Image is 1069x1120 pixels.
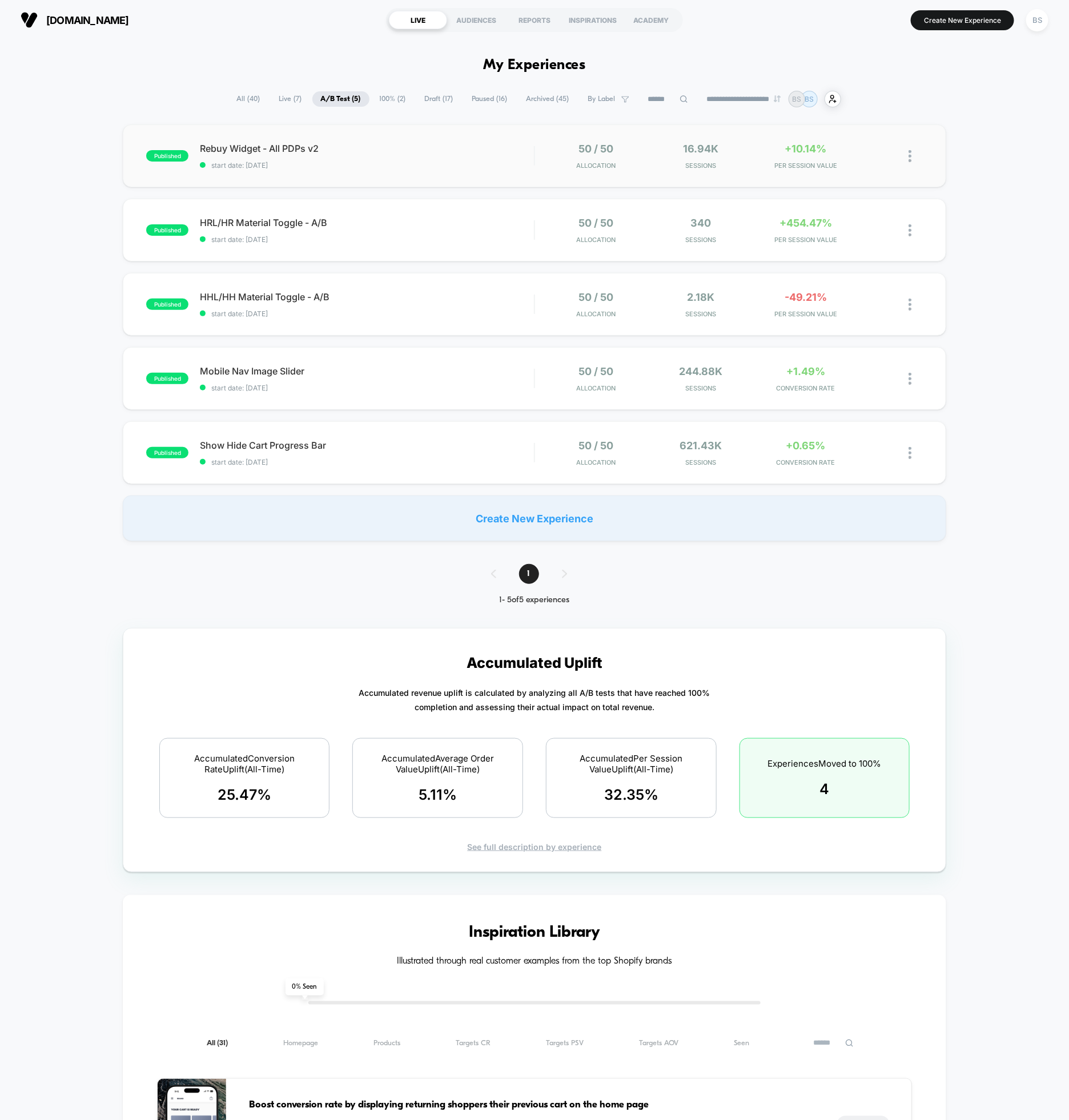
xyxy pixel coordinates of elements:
span: Homepage [283,1039,318,1048]
img: close [909,447,911,459]
span: published [146,373,188,384]
span: 25.47 % [218,786,271,803]
span: PER SESSION VALUE [756,310,855,318]
span: Sessions [651,384,750,392]
span: Sessions [651,162,750,170]
button: BS [1023,9,1052,32]
div: REPORTS [505,11,564,29]
h3: Inspiration Library [157,924,911,942]
div: Create New Experience [123,495,946,541]
span: Seen [734,1039,750,1048]
span: 100% ( 2 ) [371,91,415,107]
img: close [909,224,911,236]
span: 50 / 50 [578,365,613,377]
span: HHL/HH Material Toggle - A/B [200,291,534,303]
span: By Label [588,95,616,103]
div: BS [1026,9,1048,31]
span: 50 / 50 [578,217,613,229]
span: 244.88k [679,365,722,377]
span: 340 [690,217,711,229]
span: start date: [DATE] [200,458,534,466]
span: Live ( 7 ) [271,91,311,107]
span: 5.11 % [419,786,457,803]
span: All [207,1039,228,1048]
span: [DOMAIN_NAME] [46,14,129,26]
span: published [146,224,188,236]
span: published [146,150,188,162]
span: +1.49% [786,365,825,377]
span: Accumulated Per Session Value Uplift (All-Time) [561,753,702,775]
span: Show Hide Cart Progress Bar [200,440,534,451]
span: PER SESSION VALUE [756,236,855,244]
span: CONVERSION RATE [756,458,855,466]
span: 16.94k [683,143,718,155]
span: 1 [519,564,539,584]
img: close [909,299,911,311]
span: Rebuy Widget - All PDPs v2 [200,143,534,154]
span: Allocation [576,384,616,392]
span: Archived ( 45 ) [518,91,578,107]
div: ACADEMY [622,11,680,29]
img: end [774,95,781,102]
span: PER SESSION VALUE [756,162,855,170]
span: +454.47% [779,217,832,229]
span: 50 / 50 [578,143,613,155]
span: Draft ( 17 ) [416,91,462,107]
span: published [146,447,188,458]
h4: Illustrated through real customer examples from the top Shopify brands [157,956,911,967]
button: Create New Experience [911,10,1014,30]
span: Sessions [651,458,750,466]
span: 50 / 50 [578,440,613,452]
span: start date: [DATE] [200,235,534,244]
div: LIVE [389,11,447,29]
span: Experiences Moved to 100% [768,758,882,769]
span: Boost conversion rate by displaying returning shoppers their previous cart on the home page [249,1098,814,1113]
span: Sessions [651,310,750,318]
p: Accumulated revenue uplift is calculated by analyzing all A/B tests that have reached 100% comple... [359,686,710,714]
p: BS [805,95,814,103]
div: 1 - 5 of 5 experiences [480,595,590,605]
h1: My Experiences [484,57,586,74]
span: start date: [DATE] [200,309,534,318]
img: Visually logo [21,11,38,29]
img: close [909,373,911,385]
span: 4 [820,780,830,797]
span: 50 / 50 [578,291,613,303]
button: [DOMAIN_NAME] [17,11,132,29]
span: 32.35 % [604,786,658,803]
span: Sessions [651,236,750,244]
span: HRL/HR Material Toggle - A/B [200,217,534,228]
img: close [909,150,911,162]
div: See full description by experience [143,842,925,852]
span: Targets CR [456,1039,491,1048]
span: Allocation [576,310,616,318]
div: AUDIENCES [447,11,505,29]
p: BS [792,95,801,103]
span: Mobile Nav Image Slider [200,365,534,377]
span: A/B Test ( 5 ) [312,91,369,107]
span: Allocation [576,458,616,466]
span: CONVERSION RATE [756,384,855,392]
span: 0 % Seen [286,978,324,996]
span: All ( 40 ) [228,91,269,107]
span: ( 31 ) [217,1040,228,1047]
span: +0.65% [786,440,825,452]
span: Targets PSV [546,1039,584,1048]
span: Paused ( 16 ) [464,91,516,107]
span: 621.43k [680,440,722,452]
span: start date: [DATE] [200,161,534,170]
span: -49.21% [785,291,827,303]
span: Accumulated Conversion Rate Uplift (All-Time) [174,753,315,775]
div: INSPIRATIONS [564,11,622,29]
span: +10.14% [785,143,826,155]
span: Targets AOV [639,1039,678,1048]
span: Products [373,1039,400,1048]
span: Allocation [576,236,616,244]
span: start date: [DATE] [200,384,534,392]
p: Accumulated Uplift [467,654,602,671]
span: Accumulated Average Order Value Uplift (All-Time) [367,753,508,775]
span: Allocation [576,162,616,170]
span: published [146,299,188,310]
span: 2.18k [687,291,714,303]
